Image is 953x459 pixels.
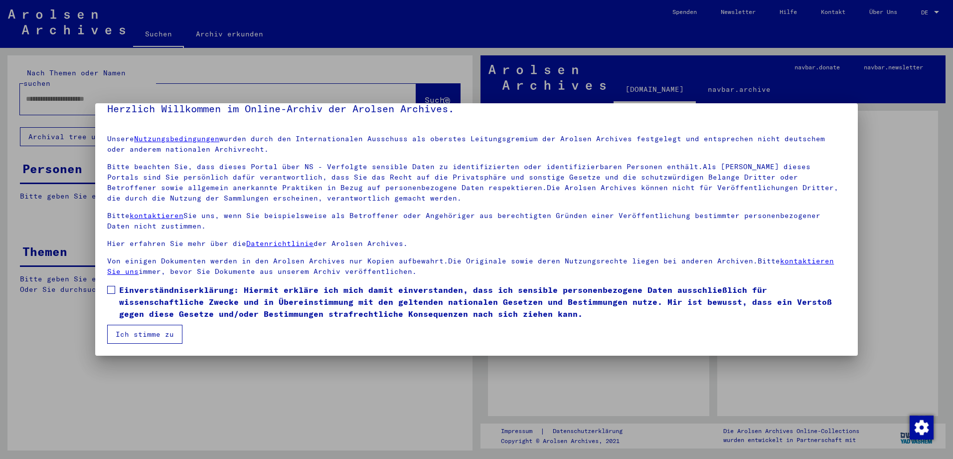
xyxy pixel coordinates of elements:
[107,211,846,231] p: Bitte Sie uns, wenn Sie beispielsweise als Betroffener oder Angehöriger aus berechtigten Gründen ...
[246,239,314,248] a: Datenrichtlinie
[107,325,182,344] button: Ich stimme zu
[909,415,933,439] div: Zustimmung ändern
[910,416,934,440] img: Zustimmung ändern
[130,211,183,220] a: kontaktieren
[107,162,846,204] p: Bitte beachten Sie, dass dieses Portal über NS - Verfolgte sensible Daten zu identifizierten oder...
[107,256,846,277] p: Von einigen Dokumenten werden in den Arolsen Archives nur Kopien aufbewahrt.Die Originale sowie d...
[119,284,846,320] span: Einverständniserklärung: Hiermit erkläre ich mich damit einverstanden, dass ich sensible personen...
[134,134,219,143] a: Nutzungsbedingungen
[107,101,846,117] h5: Herzlich Willkommen im Online-Archiv der Arolsen Archives.
[107,238,846,249] p: Hier erfahren Sie mehr über die der Arolsen Archives.
[107,134,846,155] p: Unsere wurden durch den Internationalen Ausschuss als oberstes Leitungsgremium der Arolsen Archiv...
